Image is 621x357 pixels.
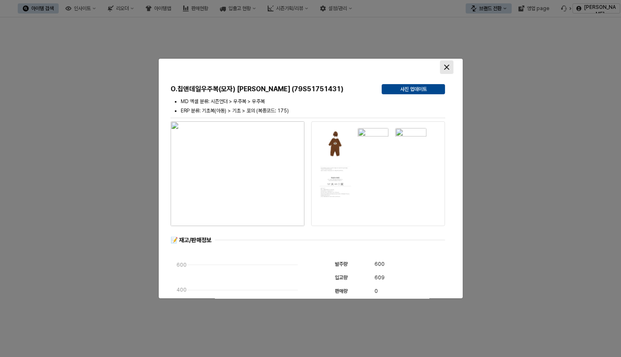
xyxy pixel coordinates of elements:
[374,260,385,268] span: 600
[181,98,445,105] li: MD 엑셀 분류: 시즌언더 > 우주복 > 우주복
[440,60,453,74] button: Close
[335,261,347,267] span: 발주량
[382,84,445,94] button: 사진 업데이트
[181,107,445,114] li: ERP 분류: 기초복(아동) > 기초 > 포의 (복종코드: 175)
[374,273,385,282] span: 609
[171,236,212,244] div: 📝 재고/판매정보
[171,85,375,93] h5: O.칩앤데일우주복(모자) [PERSON_NAME] (79S51751431)
[335,275,347,281] span: 입고량
[374,287,378,295] span: 0
[400,86,426,93] p: 사진 업데이트
[335,288,347,294] span: 판매량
